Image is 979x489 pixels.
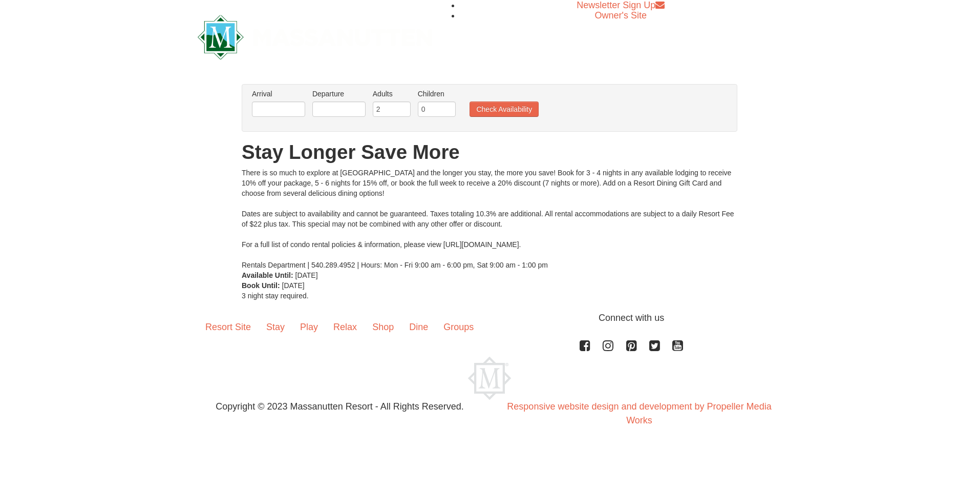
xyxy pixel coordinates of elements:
[198,311,781,325] p: Connect with us
[401,311,436,343] a: Dine
[373,89,411,99] label: Adults
[242,168,737,270] div: There is so much to explore at [GEOGRAPHIC_DATA] and the longer you stay, the more you save! Book...
[595,10,647,21] a: Owner's Site
[418,89,456,99] label: Children
[326,311,365,343] a: Relax
[436,311,481,343] a: Groups
[292,311,326,343] a: Play
[252,89,305,99] label: Arrival
[365,311,401,343] a: Shop
[242,142,737,162] h1: Stay Longer Save More
[312,89,366,99] label: Departure
[198,24,432,48] a: Massanutten Resort
[190,400,489,414] p: Copyright © 2023 Massanutten Resort - All Rights Reserved.
[198,311,259,343] a: Resort Site
[282,281,305,290] span: [DATE]
[242,281,280,290] strong: Book Until:
[295,271,318,279] span: [DATE]
[198,15,432,59] img: Massanutten Resort Logo
[242,292,309,300] span: 3 night stay required.
[470,101,539,117] button: Check Availability
[468,357,511,400] img: Massanutten Resort Logo
[507,401,771,425] a: Responsive website design and development by Propeller Media Works
[242,271,293,279] strong: Available Until:
[259,311,292,343] a: Stay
